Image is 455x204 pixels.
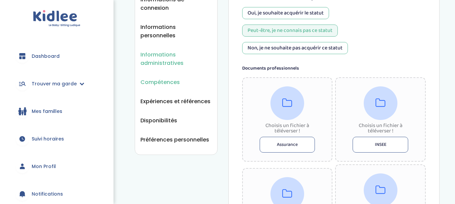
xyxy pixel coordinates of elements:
[32,53,60,60] span: Dashboard
[32,191,63,198] span: Notifications
[353,123,408,134] div: Choisis un fichier à téléverser !
[32,80,77,87] span: Trouver ma garde
[33,10,80,27] img: logo.svg
[32,135,64,142] span: Suivi horaires
[140,50,212,67] button: Informations administratives
[260,123,315,134] div: Choisis un fichier à téléverser !
[10,154,103,178] a: Mon Profil
[10,72,103,96] a: Trouver ma garde
[242,25,338,37] div: Peut-être, je ne connais pas ce statut
[242,65,426,72] label: Documents professionnels
[140,78,180,86] button: Compétences
[242,7,329,19] div: Oui, je souhaite acquérir le statut
[10,99,103,123] a: Mes familles
[10,127,103,151] a: Suivi horaires
[10,44,103,68] a: Dashboard
[353,137,408,153] button: INSEE
[242,42,348,54] div: Non, je ne souhaite pas acquérir ce statut
[260,137,315,153] button: Assurance
[32,163,56,170] span: Mon Profil
[140,116,177,125] button: Disponibilités
[32,108,62,115] span: Mes familles
[140,23,212,40] button: Informations personnelles
[140,135,209,144] button: Préférences personnelles
[140,97,210,106] button: Expériences et références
